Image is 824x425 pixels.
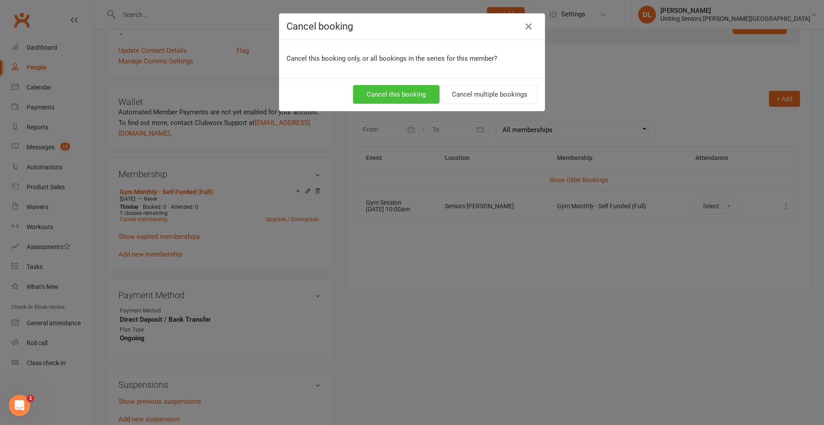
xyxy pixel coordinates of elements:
button: Close [522,19,536,34]
button: Cancel multiple bookings [442,85,538,104]
iframe: Intercom live chat [9,395,30,416]
h4: Cancel booking [286,21,538,32]
p: Cancel this booking only, or all bookings in the series for this member? [286,53,538,64]
button: Cancel this booking [353,85,439,104]
span: 1 [27,395,34,402]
